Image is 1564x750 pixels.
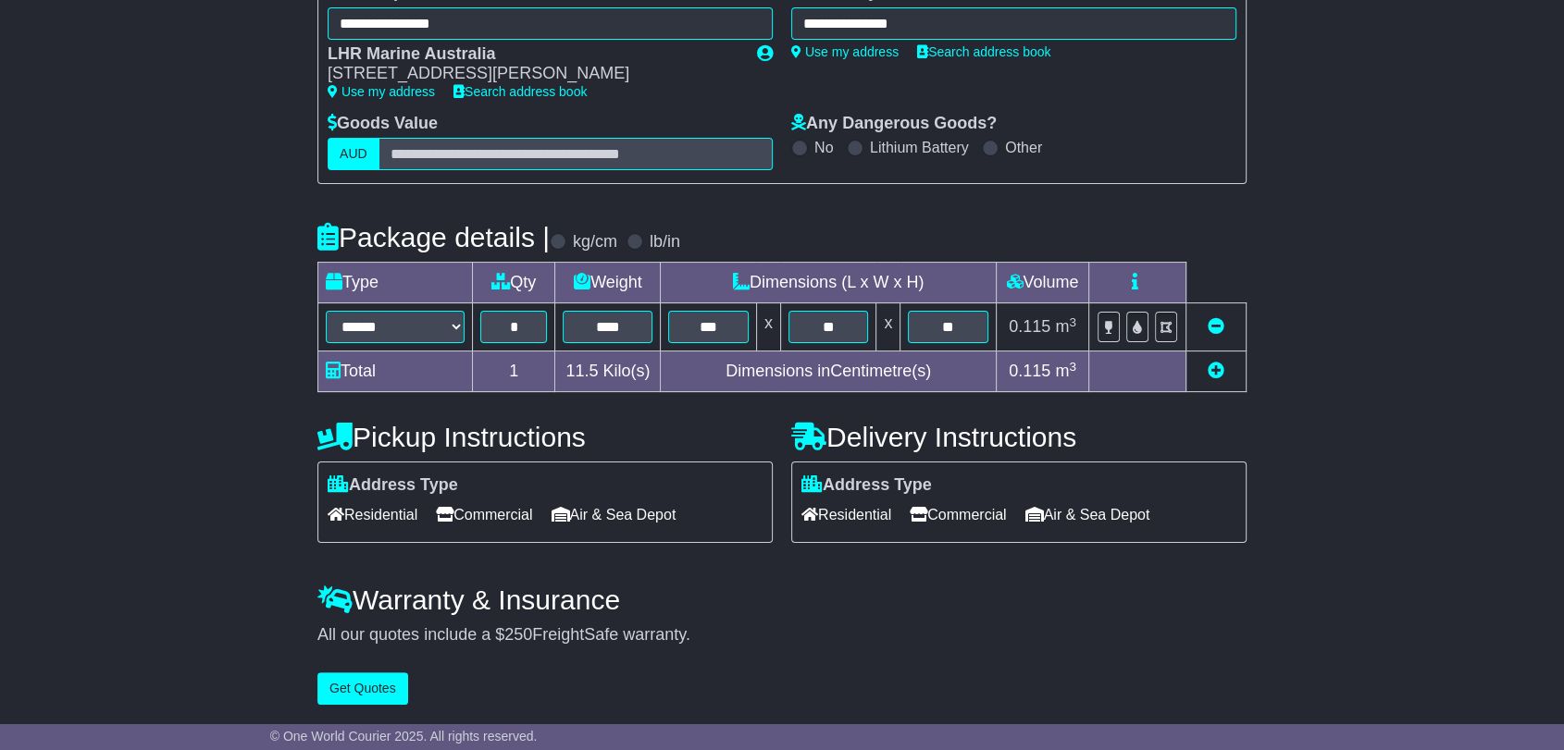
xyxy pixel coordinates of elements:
[453,84,587,99] a: Search address book
[328,138,379,170] label: AUD
[555,351,661,392] td: Kilo(s)
[650,232,680,252] label: lb/in
[756,303,780,351] td: x
[317,625,1247,645] div: All our quotes include a $ FreightSafe warranty.
[328,64,739,84] div: [STREET_ADDRESS][PERSON_NAME]
[1069,360,1076,374] sup: 3
[473,263,555,303] td: Qty
[504,625,532,644] span: 250
[1055,317,1076,336] span: m
[1055,362,1076,380] span: m
[552,500,676,529] span: Air & Sea Depot
[1208,362,1224,380] a: Add new item
[328,114,438,134] label: Goods Value
[801,475,932,496] label: Address Type
[1009,362,1050,380] span: 0.115
[436,500,532,529] span: Commercial
[318,263,473,303] td: Type
[1009,317,1050,336] span: 0.115
[328,44,739,65] div: LHR Marine Australia
[318,351,473,392] td: Total
[876,303,900,351] td: x
[791,44,899,59] a: Use my address
[791,422,1247,452] h4: Delivery Instructions
[801,500,891,529] span: Residential
[917,44,1050,59] a: Search address book
[814,139,833,156] label: No
[328,84,435,99] a: Use my address
[996,263,1088,303] td: Volume
[1025,500,1150,529] span: Air & Sea Depot
[555,263,661,303] td: Weight
[661,263,997,303] td: Dimensions (L x W x H)
[573,232,617,252] label: kg/cm
[317,584,1247,615] h4: Warranty & Insurance
[317,222,550,252] h4: Package details |
[317,672,408,705] button: Get Quotes
[473,351,555,392] td: 1
[870,139,969,156] label: Lithium Battery
[328,475,458,496] label: Address Type
[1208,317,1224,336] a: Remove this item
[565,362,598,380] span: 11.5
[1005,139,1042,156] label: Other
[317,422,773,452] h4: Pickup Instructions
[910,500,1006,529] span: Commercial
[270,729,538,744] span: © One World Courier 2025. All rights reserved.
[661,351,997,392] td: Dimensions in Centimetre(s)
[1069,315,1076,329] sup: 3
[328,500,417,529] span: Residential
[791,114,997,134] label: Any Dangerous Goods?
